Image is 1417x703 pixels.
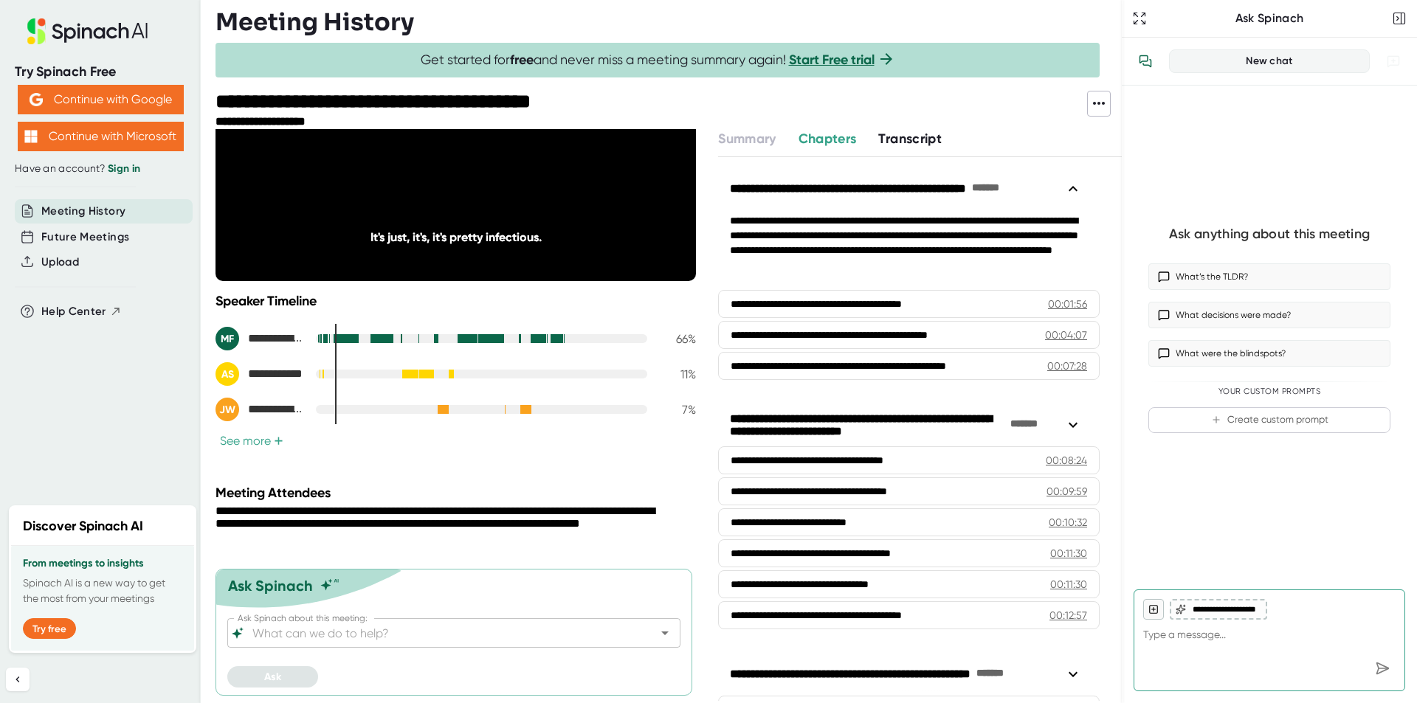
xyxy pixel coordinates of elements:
div: MF [216,327,239,350]
input: What can we do to help? [249,623,632,643]
a: Sign in [108,162,140,175]
a: Start Free trial [789,52,875,68]
button: Transcript [878,129,942,149]
div: Send message [1369,655,1396,682]
div: Have an account? [15,162,186,176]
button: Upload [41,254,79,271]
p: Spinach AI is a new way to get the most from your meetings [23,575,182,606]
button: See more+ [216,433,288,449]
span: Chapters [799,131,857,147]
div: Adrian Smith [216,362,304,386]
span: + [274,435,283,447]
div: 00:11:30 [1050,577,1087,592]
div: Ask anything about this meeting [1169,226,1370,243]
div: 00:09:59 [1047,484,1087,499]
button: Open [655,623,675,643]
div: JW [216,398,239,421]
div: Ask Spinach [228,577,313,595]
button: Try free [23,618,76,639]
div: 00:01:56 [1048,297,1087,311]
div: AS [216,362,239,386]
button: What decisions were made? [1148,302,1390,328]
button: Summary [718,129,776,149]
button: Ask [227,666,318,688]
span: Summary [718,131,776,147]
span: Transcript [878,131,942,147]
div: Your Custom Prompts [1148,387,1390,397]
div: 00:10:32 [1049,515,1087,530]
button: Continue with Google [18,85,184,114]
h3: From meetings to insights [23,558,182,569]
div: 00:04:07 [1045,328,1087,342]
div: Melody Freeman [216,327,304,350]
div: Jamal Whitlow [216,398,304,421]
button: Close conversation sidebar [1389,8,1410,29]
div: Meeting Attendees [216,485,700,501]
div: 00:11:30 [1050,546,1087,561]
span: Ask [264,671,281,683]
div: 00:08:24 [1046,453,1087,468]
button: View conversation history [1131,46,1160,76]
div: 66 % [659,332,696,346]
button: Future Meetings [41,229,129,246]
div: 00:12:57 [1049,608,1087,623]
span: Get started for and never miss a meeting summary again! [421,52,895,69]
div: 00:07:28 [1047,359,1087,373]
div: Speaker Timeline [216,293,696,309]
button: What’s the TLDR? [1148,263,1390,290]
h3: Meeting History [216,8,414,36]
span: Help Center [41,303,106,320]
div: Ask Spinach [1150,11,1389,26]
div: New chat [1179,55,1360,68]
b: free [510,52,534,68]
button: Chapters [799,129,857,149]
button: Create custom prompt [1148,407,1390,433]
button: Continue with Microsoft [18,122,184,151]
button: Meeting History [41,203,125,220]
button: Help Center [41,303,122,320]
h2: Discover Spinach AI [23,516,143,536]
button: What were the blindspots? [1148,340,1390,367]
div: 7 % [659,403,696,417]
button: Expand to Ask Spinach page [1129,8,1150,29]
div: It's just, it's, it's pretty infectious. [263,230,648,244]
div: Try Spinach Free [15,63,186,80]
img: Aehbyd4JwY73AAAAAElFTkSuQmCC [30,93,43,106]
div: 11 % [659,367,696,381]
